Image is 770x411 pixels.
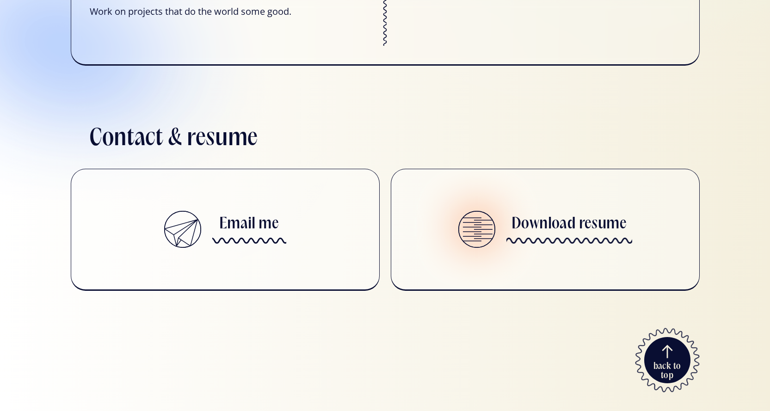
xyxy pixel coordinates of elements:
img: Icon of Arrow Pointing Up (navigate to top of page) [662,344,673,359]
h2: Contact & resume [89,125,258,153]
a: Icon of Arrow Pointing Up (navigate to top of page)back to top [635,328,700,393]
h4: Work on projects that do the world some good. [90,3,364,20]
h3: Email me [219,215,279,234]
h3: Download resume [511,215,627,234]
div: back to top [652,362,683,381]
a: Download resume [391,169,700,291]
a: Email me [71,169,380,291]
